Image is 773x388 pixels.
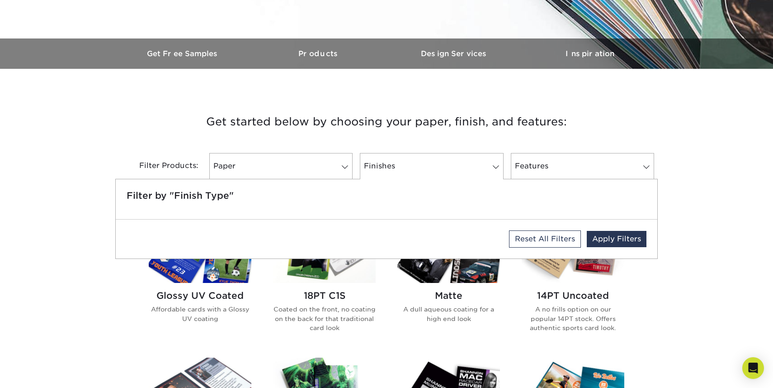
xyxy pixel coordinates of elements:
div: Filter Products: [115,153,206,179]
p: A no frills option on our popular 14PT stock. Offers authentic sports card look. [522,305,624,332]
a: Inspiration [522,38,658,69]
a: Reset All Filters [509,230,581,248]
h2: 18PT C1S [273,290,376,301]
h2: Glossy UV Coated [149,290,251,301]
p: A dull aqueous coating for a high end look [397,305,500,323]
a: Finishes [360,153,503,179]
a: Products [251,38,386,69]
h3: Products [251,49,386,58]
h3: Inspiration [522,49,658,58]
h2: Matte [397,290,500,301]
p: Affordable cards with a Glossy UV coating [149,305,251,323]
a: 14PT Uncoated Trading Cards 14PT Uncoated A no frills option on our popular 14PT stock. Offers au... [522,212,624,347]
a: Design Services [386,38,522,69]
h3: Get started below by choosing your paper, finish, and features: [122,101,651,142]
a: Features [511,153,654,179]
a: Paper [209,153,353,179]
a: 18PT C1S Trading Cards 18PT C1S Coated on the front, no coating on the back for that traditional ... [273,212,376,347]
p: Coated on the front, no coating on the back for that traditional card look [273,305,376,332]
div: Open Intercom Messenger [742,357,764,379]
h5: Filter by "Finish Type" [127,190,646,201]
h3: Get Free Samples [115,49,251,58]
a: Apply Filters [587,231,646,247]
h2: 14PT Uncoated [522,290,624,301]
a: Matte Trading Cards Matte A dull aqueous coating for a high end look [397,212,500,347]
a: Get Free Samples [115,38,251,69]
h3: Design Services [386,49,522,58]
a: Glossy UV Coated Trading Cards Glossy UV Coated Affordable cards with a Glossy UV coating [149,212,251,347]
